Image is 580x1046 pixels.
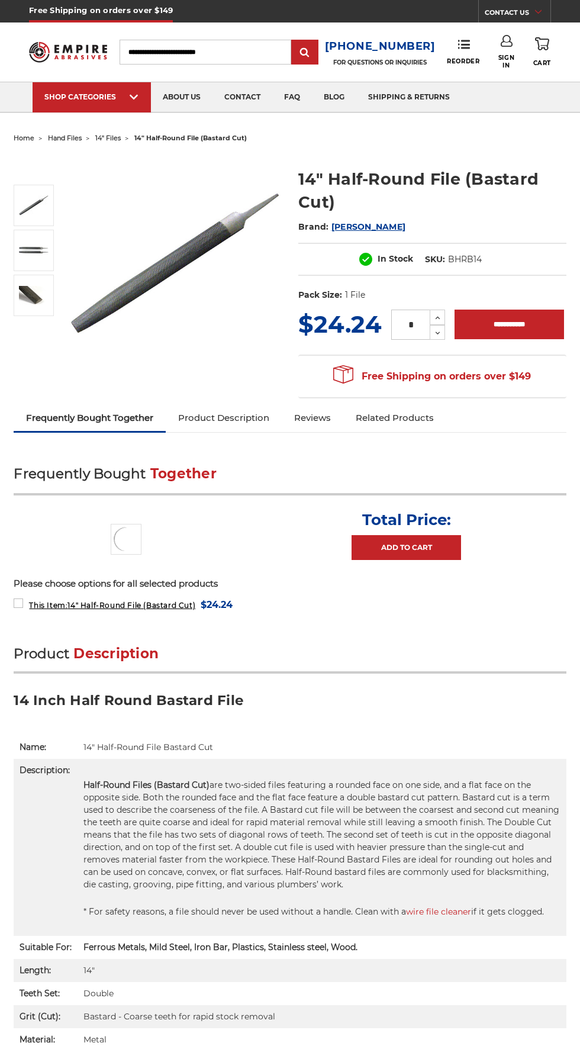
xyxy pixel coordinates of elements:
[298,168,566,214] h1: 14" Half-Round File (Bastard Cut)
[83,906,560,918] p: * For safety reasons, a file should never be used without a handle. Clean with a if it gets clogged.
[20,1034,55,1045] strong: Material:
[325,38,436,55] a: [PHONE_NUMBER]
[20,765,70,775] strong: Description:
[282,405,343,431] a: Reviews
[356,82,462,112] a: shipping & returns
[78,736,566,759] td: 14" Half-Round File Bastard Cut
[425,253,445,266] dt: SKU:
[212,82,272,112] a: contact
[447,39,479,65] a: Reorder
[352,535,461,560] a: Add to Cart
[20,988,60,999] strong: Teeth Set:
[83,779,560,891] p: are two-sided files featuring a rounded face on one side, and a flat face on the opposite side. B...
[78,959,566,982] td: 14″
[48,134,82,142] a: hand files
[44,92,139,101] div: SHOP CATEGORIES
[272,82,312,112] a: faq
[19,241,49,260] img: 14 inch two sided half round bastard file
[19,191,49,220] img: 14" Half round bastard file
[14,645,69,662] span: Product
[298,221,329,232] span: Brand:
[83,942,357,952] span: Ferrous Metals, Mild Steel, Iron Bar, Plastics, Stainless steel, Wood.
[20,742,46,752] strong: Name:
[362,510,451,529] p: Total Price:
[533,59,551,67] span: Cart
[345,289,365,301] dd: 1 File
[134,134,247,142] span: 14" half-round file (bastard cut)
[331,221,405,232] a: [PERSON_NAME]
[448,253,482,266] dd: BHRB14
[333,365,531,388] span: Free Shipping on orders over $149
[14,577,566,591] p: Please choose options for all selected products
[83,780,210,790] strong: Half-Round Files (Bastard Cut)
[20,1011,60,1022] strong: Grit (Cut):
[150,465,217,482] span: Together
[95,134,121,142] a: 14" files
[166,405,282,431] a: Product Description
[325,59,436,66] p: FOR QUESTIONS OR INQUIRIES
[298,310,382,339] span: $24.24
[447,57,479,65] span: Reorder
[495,54,517,69] span: Sign In
[378,253,413,264] span: In Stock
[14,691,566,718] h3: 14 Inch Half Round Bastard File
[29,601,67,610] strong: This Item:
[20,942,72,952] strong: Suitable For:
[20,965,51,976] strong: Length:
[293,41,317,65] input: Submit
[78,1005,566,1028] td: Bastard - Coarse teeth for rapid stock removal
[73,645,159,662] span: Description
[533,35,551,69] a: Cart
[29,37,107,67] img: Empire Abrasives
[14,405,166,431] a: Frequently Bought Together
[406,906,471,917] a: wire file cleaner
[201,597,233,613] span: $24.24
[111,524,141,555] img: 14" Half round bastard file
[70,157,282,369] img: 14" Half round bastard file
[298,289,342,301] dt: Pack Size:
[485,6,550,22] a: CONTACT US
[78,982,566,1005] td: Double
[312,82,356,112] a: blog
[343,405,446,431] a: Related Products
[29,601,195,610] span: 14" Half-Round File (Bastard Cut)
[14,134,34,142] a: home
[151,82,212,112] a: about us
[19,286,49,305] img: bastard file coarse teeth
[14,465,146,482] span: Frequently Bought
